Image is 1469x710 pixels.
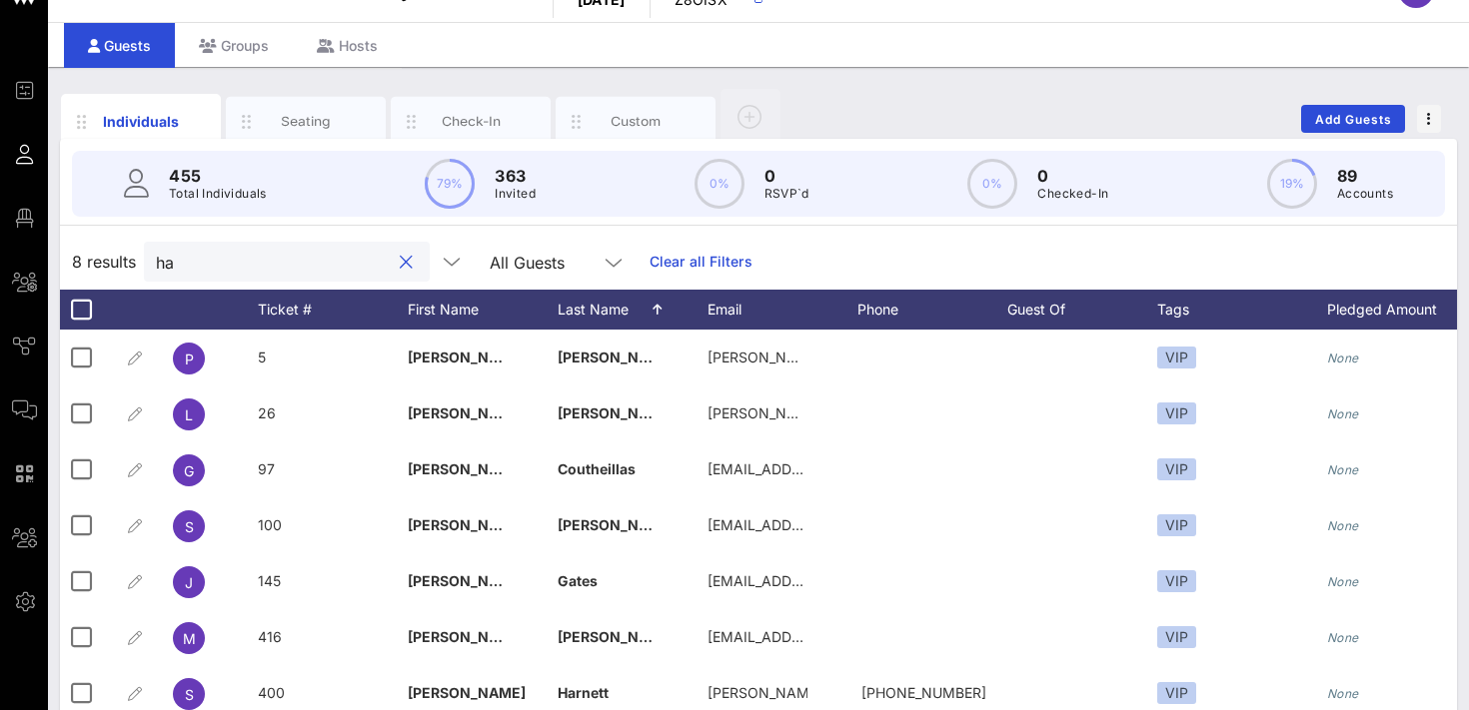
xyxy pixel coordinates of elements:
[708,460,948,477] span: [EMAIL_ADDRESS][DOMAIN_NAME]
[558,290,708,330] div: Last Name
[1037,164,1108,188] p: 0
[258,290,408,330] div: Ticket #
[408,516,526,533] span: [PERSON_NAME]
[558,404,676,421] span: [PERSON_NAME]
[1157,570,1196,592] div: VIP
[185,518,194,535] span: S
[258,349,266,365] span: 5
[708,290,857,330] div: Email
[1327,686,1359,701] i: None
[558,684,609,701] span: Harnett
[708,516,948,533] span: [EMAIL_ADDRESS][DOMAIN_NAME]
[185,406,193,423] span: L
[169,164,267,188] p: 455
[169,184,267,204] p: Total Individuals
[1314,112,1393,127] span: Add Guests
[1327,574,1359,589] i: None
[558,516,676,533] span: [PERSON_NAME]
[258,516,282,533] span: 100
[1327,406,1359,421] i: None
[1327,462,1359,477] i: None
[408,460,526,477] span: [PERSON_NAME]
[408,628,526,645] span: [PERSON_NAME]
[764,184,809,204] p: RSVP`d
[184,462,194,479] span: G
[97,111,186,132] div: Individuals
[1157,290,1327,330] div: Tags
[400,253,413,273] button: clear icon
[708,404,1063,421] span: [PERSON_NAME][EMAIL_ADDRESS][DOMAIN_NAME]
[558,628,676,645] span: [PERSON_NAME]
[1157,514,1196,536] div: VIP
[1007,290,1157,330] div: Guest Of
[857,290,1007,330] div: Phone
[408,349,526,365] span: [PERSON_NAME]
[258,572,281,589] span: 145
[1327,518,1359,533] i: None
[72,250,136,274] span: 8 results
[258,684,285,701] span: 400
[495,164,536,188] p: 363
[1157,347,1196,368] div: VIP
[258,404,276,421] span: 26
[258,460,275,477] span: 97
[1037,184,1108,204] p: Checked-In
[861,684,986,701] span: +14154129994
[1157,682,1196,704] div: VIP
[478,242,638,282] div: All Guests
[185,574,193,591] span: J
[708,572,948,589] span: [EMAIL_ADDRESS][DOMAIN_NAME]
[650,251,752,273] a: Clear all Filters
[764,164,809,188] p: 0
[427,112,516,131] div: Check-In
[1157,458,1196,480] div: VIP
[1327,351,1359,365] i: None
[1157,626,1196,648] div: VIP
[1157,402,1196,424] div: VIP
[1327,630,1359,645] i: None
[708,349,1178,365] span: [PERSON_NAME][EMAIL_ADDRESS][PERSON_NAME][DOMAIN_NAME]
[408,290,558,330] div: First Name
[293,23,402,68] div: Hosts
[408,572,526,589] span: [PERSON_NAME]
[64,23,175,68] div: Guests
[408,684,526,701] span: [PERSON_NAME]
[1301,105,1405,133] button: Add Guests
[258,628,282,645] span: 416
[490,254,565,272] div: All Guests
[558,572,598,589] span: Gates
[558,349,676,365] span: [PERSON_NAME]
[183,630,196,647] span: M
[262,112,351,131] div: Seating
[185,686,194,703] span: S
[408,404,526,421] span: [PERSON_NAME]
[592,112,681,131] div: Custom
[1337,164,1393,188] p: 89
[495,184,536,204] p: Invited
[708,628,948,645] span: [EMAIL_ADDRESS][DOMAIN_NAME]
[1337,184,1393,204] p: Accounts
[175,23,293,68] div: Groups
[558,460,636,477] span: Coutheillas
[185,351,194,367] span: P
